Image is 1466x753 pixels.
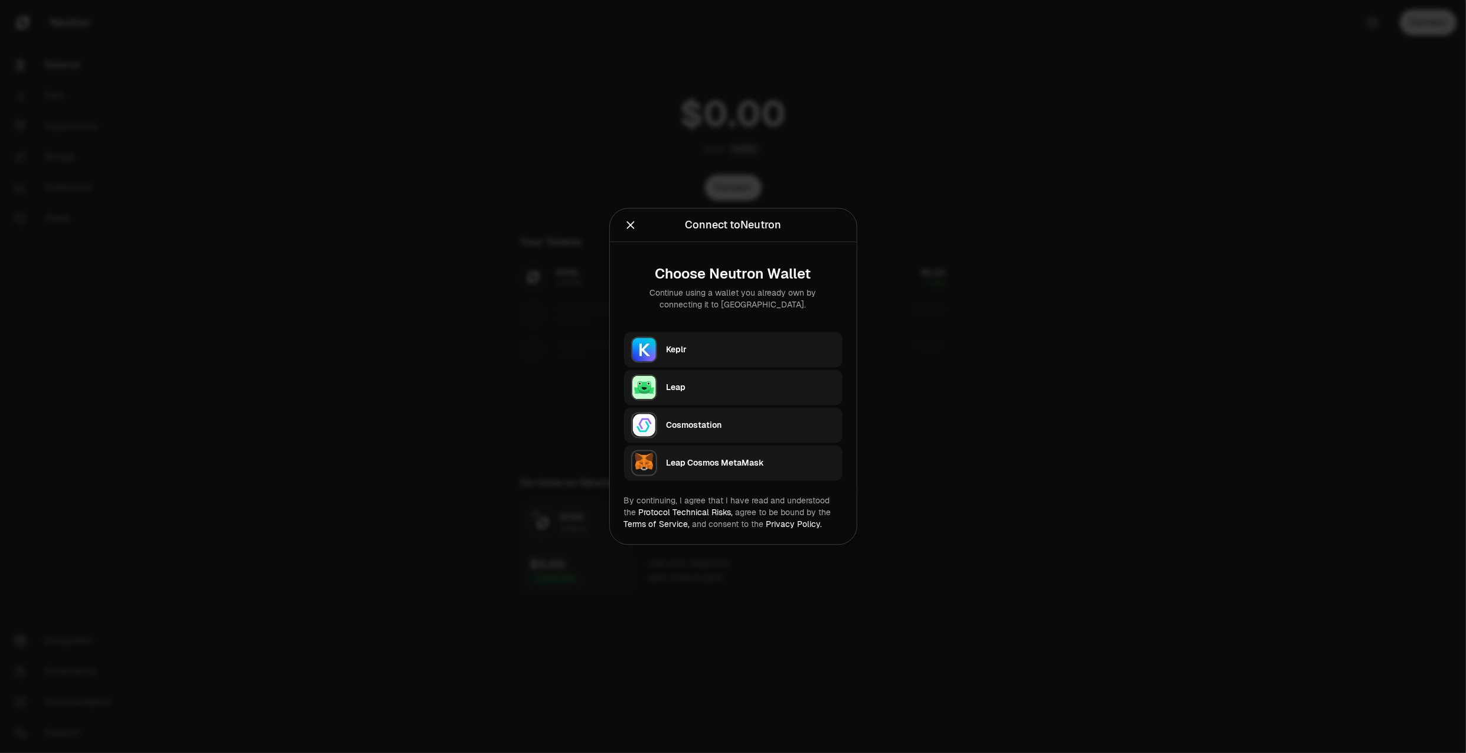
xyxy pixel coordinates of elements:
div: Choose Neutron Wallet [634,266,833,283]
button: Close [624,217,637,234]
div: Leap Cosmos MetaMask [667,457,835,469]
div: Connect to Neutron [685,217,781,234]
img: Keplr [631,337,657,363]
div: Continue using a wallet you already own by connecting it to [GEOGRAPHIC_DATA]. [634,287,833,311]
div: Cosmostation [667,420,835,431]
div: By continuing, I agree that I have read and understood the agree to be bound by the and consent t... [624,495,843,531]
img: Cosmostation [631,412,657,438]
img: Leap [631,375,657,401]
a: Protocol Technical Risks, [639,508,733,518]
button: Leap Cosmos MetaMaskLeap Cosmos MetaMask [624,446,843,481]
div: Leap [667,382,835,394]
img: Leap Cosmos MetaMask [631,450,657,476]
a: Privacy Policy. [766,519,822,530]
button: LeapLeap [624,370,843,405]
a: Terms of Service, [624,519,690,530]
div: Keplr [667,344,835,356]
button: KeplrKeplr [624,332,843,368]
button: CosmostationCosmostation [624,408,843,443]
